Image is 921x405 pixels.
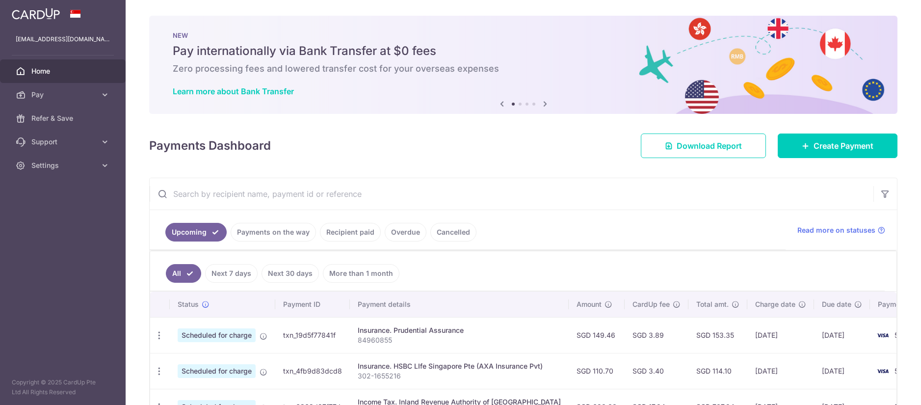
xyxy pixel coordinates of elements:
[778,134,897,158] a: Create Payment
[166,264,201,283] a: All
[275,353,350,389] td: txn_4fb9d83dcd8
[173,86,294,96] a: Learn more about Bank Transfer
[385,223,426,242] a: Overdue
[205,264,258,283] a: Next 7 days
[569,317,625,353] td: SGD 149.46
[873,365,893,377] img: Bank Card
[149,137,271,155] h4: Payments Dashboard
[149,16,897,114] img: Bank transfer banner
[358,361,561,371] div: Insurance. HSBC LIfe Singapore Pte (AXA Insurance Pvt)
[173,63,874,75] h6: Zero processing fees and lowered transfer cost for your overseas expenses
[814,353,870,389] td: [DATE]
[12,8,60,20] img: CardUp
[641,134,766,158] a: Download Report
[814,317,870,353] td: [DATE]
[569,353,625,389] td: SGD 110.70
[577,299,602,309] span: Amount
[262,264,319,283] a: Next 30 days
[178,364,256,378] span: Scheduled for charge
[178,328,256,342] span: Scheduled for charge
[275,292,350,317] th: Payment ID
[173,31,874,39] p: NEW
[358,325,561,335] div: Insurance. Prudential Assurance
[31,161,96,170] span: Settings
[173,43,874,59] h5: Pay internationally via Bank Transfer at $0 fees
[895,367,912,375] span: 5386
[430,223,476,242] a: Cancelled
[275,317,350,353] td: txn_19d5f77841f
[150,178,873,210] input: Search by recipient name, payment id or reference
[625,353,688,389] td: SGD 3.40
[895,331,912,339] span: 5386
[747,317,814,353] td: [DATE]
[178,299,199,309] span: Status
[358,371,561,381] p: 302-1655216
[31,90,96,100] span: Pay
[323,264,399,283] a: More than 1 month
[797,225,885,235] a: Read more on statuses
[632,299,670,309] span: CardUp fee
[320,223,381,242] a: Recipient paid
[625,317,688,353] td: SGD 3.89
[822,299,851,309] span: Due date
[165,223,227,242] a: Upcoming
[31,137,96,147] span: Support
[814,140,873,152] span: Create Payment
[747,353,814,389] td: [DATE]
[31,113,96,123] span: Refer & Save
[688,353,747,389] td: SGD 114.10
[797,225,875,235] span: Read more on statuses
[231,223,316,242] a: Payments on the way
[755,299,795,309] span: Charge date
[677,140,742,152] span: Download Report
[350,292,569,317] th: Payment details
[358,335,561,345] p: 84960855
[696,299,729,309] span: Total amt.
[16,34,110,44] p: [EMAIL_ADDRESS][DOMAIN_NAME]
[873,329,893,341] img: Bank Card
[688,317,747,353] td: SGD 153.35
[31,66,96,76] span: Home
